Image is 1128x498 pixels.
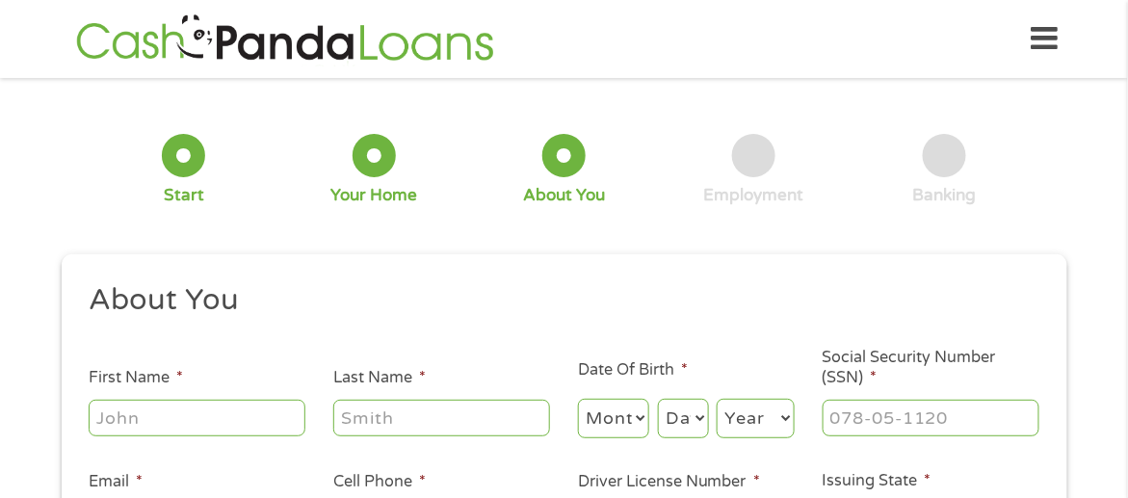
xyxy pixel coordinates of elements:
[89,400,305,436] input: John
[333,400,550,436] input: Smith
[823,400,1039,436] input: 078-05-1120
[578,472,760,492] label: Driver License Number
[823,348,1039,388] label: Social Security Number (SSN)
[333,472,426,492] label: Cell Phone
[330,185,417,206] div: Your Home
[704,185,804,206] div: Employment
[912,185,976,206] div: Banking
[333,368,426,388] label: Last Name
[578,360,688,380] label: Date Of Birth
[89,281,1025,320] h2: About You
[89,368,183,388] label: First Name
[70,12,500,66] img: GetLoanNow Logo
[89,472,143,492] label: Email
[823,471,931,491] label: Issuing State
[523,185,605,206] div: About You
[164,185,204,206] div: Start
